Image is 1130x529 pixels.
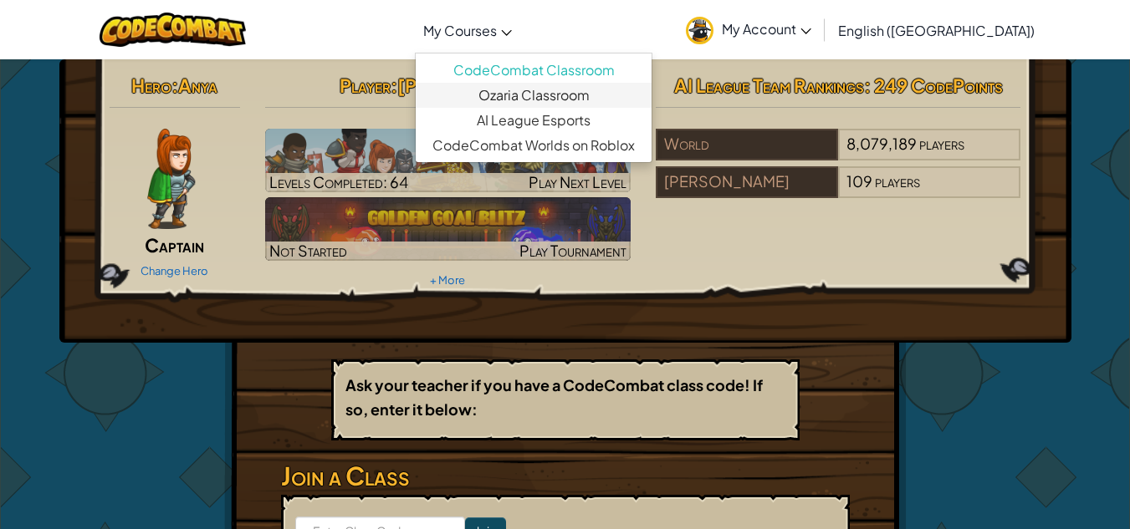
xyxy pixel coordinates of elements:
span: 8,079,189 [846,134,917,153]
b: Ask your teacher if you have a CodeCombat class code! If so, enter it below: [345,375,763,419]
div: World [656,129,838,160]
span: : [391,74,397,97]
a: Play Next Level [265,129,631,192]
span: : 249 CodePoints [864,74,1003,97]
a: + More [430,273,465,287]
div: [PERSON_NAME] [656,166,838,198]
span: My Account [722,20,811,38]
span: AI League Team Rankings [674,74,864,97]
a: My Account [677,3,820,56]
img: captain-pose.png [147,129,195,229]
span: Not Started [269,241,347,260]
a: Not StartedPlay Tournament [265,197,631,261]
img: CS1 [265,129,631,192]
span: Captain [145,233,204,257]
span: Play Tournament [519,241,626,260]
span: 109 [846,171,872,191]
span: [PERSON_NAME] [397,74,555,97]
img: Golden Goal [265,197,631,261]
img: avatar [686,17,713,44]
span: : [171,74,178,97]
h3: Join a Class [281,457,850,495]
span: players [919,134,964,153]
span: My Courses [423,22,497,39]
a: AI League Esports [416,108,652,133]
a: My Courses [415,8,520,53]
span: players [875,171,920,191]
span: Levels Completed: 64 [269,172,408,191]
a: [PERSON_NAME]109players [656,182,1021,201]
span: Play Next Level [529,172,626,191]
a: Ozaria Classroom [416,83,652,108]
span: English ([GEOGRAPHIC_DATA]) [838,22,1035,39]
a: CodeCombat Worlds on Roblox [416,133,652,158]
img: CodeCombat logo [100,13,246,47]
a: CodeCombat Classroom [416,58,652,83]
a: English ([GEOGRAPHIC_DATA]) [830,8,1043,53]
a: Change Hero [141,264,208,277]
span: Player [340,74,391,97]
a: World8,079,189players [656,145,1021,164]
h3: CS1 [265,133,631,170]
span: Hero [131,74,171,97]
span: Anya [178,74,217,97]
